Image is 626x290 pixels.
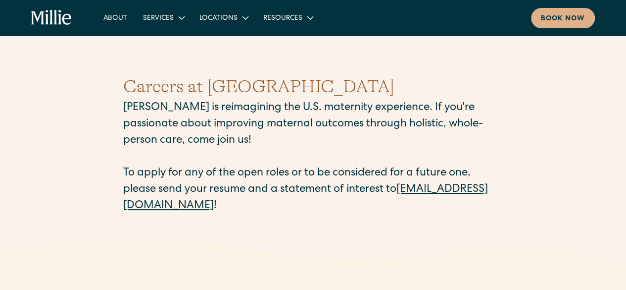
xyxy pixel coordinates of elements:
div: Services [135,9,192,26]
a: About [96,9,135,26]
div: Book now [541,14,585,24]
div: Resources [263,13,302,24]
p: [PERSON_NAME] is reimagining the U.S. maternity experience. If you're passionate about improving ... [123,100,503,215]
h1: Careers at [GEOGRAPHIC_DATA] [123,73,503,100]
div: Resources [255,9,320,26]
a: home [31,10,72,26]
div: Locations [192,9,255,26]
a: Book now [531,8,595,28]
div: Services [143,13,174,24]
div: Locations [199,13,238,24]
